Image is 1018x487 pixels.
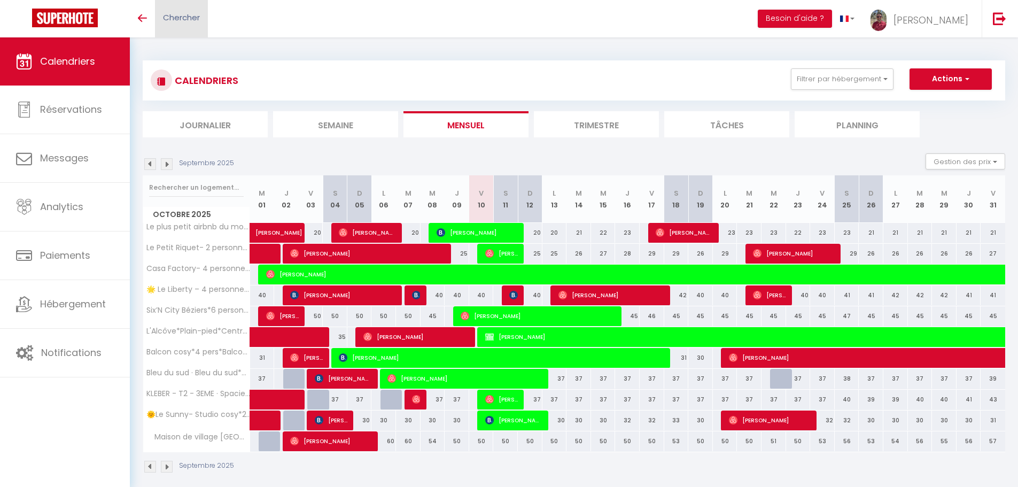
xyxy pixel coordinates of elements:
[625,188,630,198] abbr: J
[542,431,567,451] div: 50
[981,306,1005,326] div: 45
[542,390,567,409] div: 37
[396,306,421,326] div: 50
[883,306,908,326] div: 45
[795,111,920,137] li: Planning
[957,244,981,264] div: 26
[941,188,947,198] abbr: M
[250,369,275,389] div: 37
[664,348,689,368] div: 31
[883,244,908,264] div: 26
[957,285,981,305] div: 41
[810,431,835,451] div: 53
[688,431,713,451] div: 50
[615,244,640,264] div: 28
[315,368,372,389] span: [PERSON_NAME]
[250,285,275,305] div: 40
[664,111,789,137] li: Tâches
[640,390,664,409] div: 37
[290,285,397,305] span: [PERSON_NAME]
[908,369,932,389] div: 37
[40,55,95,68] span: Calendriers
[981,411,1005,430] div: 31
[835,285,859,305] div: 41
[145,431,252,443] span: Maison de village [GEOGRAPHIC_DATA]
[883,223,908,243] div: 21
[259,188,265,198] abbr: M
[640,175,664,223] th: 17
[323,175,347,223] th: 04
[542,369,567,389] div: 37
[967,188,971,198] abbr: J
[786,285,811,305] div: 40
[145,244,252,252] span: Le Petit Riquet- 2 personnes*Béziers*Plain-pied*Centre*Gare
[688,306,713,326] div: 45
[534,111,659,137] li: Trimestre
[932,369,957,389] div: 37
[250,348,275,368] div: 31
[737,306,761,326] div: 45
[469,285,494,305] div: 40
[518,244,542,264] div: 25
[713,390,737,409] div: 37
[981,390,1005,409] div: 43
[835,306,859,326] div: 47
[957,223,981,243] div: 21
[290,431,372,451] span: [PERSON_NAME]
[713,431,737,451] div: 50
[810,223,835,243] div: 23
[445,285,469,305] div: 40
[445,411,469,430] div: 30
[753,285,786,305] span: [PERSON_NAME]
[993,12,1006,25] img: logout
[688,369,713,389] div: 37
[664,285,689,305] div: 42
[737,175,761,223] th: 21
[957,390,981,409] div: 41
[145,223,252,231] span: Le plus petit airbnb du monde / [GEOGRAPHIC_DATA] et centre-ville
[163,12,200,23] span: Chercher
[859,390,883,409] div: 39
[615,369,640,389] div: 37
[403,111,529,137] li: Mensuel
[758,10,832,28] button: Besoin d'aide ?
[412,285,420,305] span: [PERSON_NAME]
[273,111,398,137] li: Semaine
[981,244,1005,264] div: 27
[859,369,883,389] div: 37
[835,244,859,264] div: 29
[981,223,1005,243] div: 21
[145,348,252,356] span: Balcon cosy*4 pers*Balcon*Centre*IUT
[835,175,859,223] th: 25
[145,411,252,419] span: 🌞Le Sunny- Studio cosy*2 pers*Béziers*Centre*Terrasse*Clim
[786,306,811,326] div: 45
[713,285,737,305] div: 40
[859,285,883,305] div: 41
[664,431,689,451] div: 53
[908,223,932,243] div: 21
[810,285,835,305] div: 40
[591,244,616,264] div: 27
[527,188,533,198] abbr: D
[859,306,883,326] div: 45
[493,175,518,223] th: 11
[284,188,289,198] abbr: J
[566,431,591,451] div: 50
[615,175,640,223] th: 16
[713,369,737,389] div: 37
[894,188,897,198] abbr: L
[412,389,420,409] span: [PERSON_NAME]
[382,188,385,198] abbr: L
[737,431,761,451] div: 50
[957,306,981,326] div: 45
[421,411,445,430] div: 30
[640,431,664,451] div: 50
[455,188,459,198] abbr: J
[859,244,883,264] div: 26
[40,151,89,165] span: Messages
[868,188,874,198] abbr: D
[339,222,396,243] span: [PERSON_NAME]
[429,188,436,198] abbr: M
[145,327,252,335] span: L'Alcôve*Plain-pied*Centre*IUT
[908,411,932,430] div: 30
